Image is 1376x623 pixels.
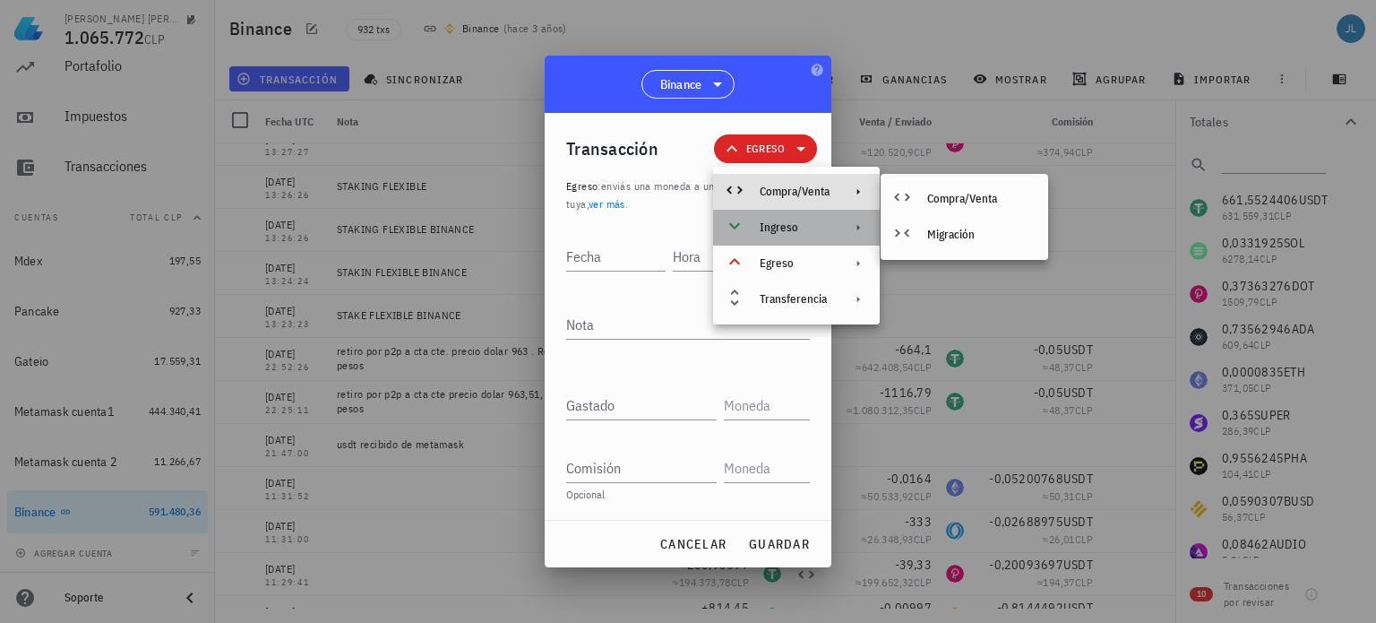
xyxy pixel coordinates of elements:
span: enviás una moneda a una cuenta que no es tuya, . [566,179,804,211]
span: cancelar [659,536,727,552]
span: guardar [748,536,810,552]
div: Compra/Venta [927,192,1034,206]
a: ver más [589,197,625,211]
span: Egreso [566,179,598,193]
div: Egreso [713,246,880,281]
span: Binance [660,75,702,93]
div: Transacción [566,134,658,163]
div: Compra/Venta [713,174,880,210]
input: Moneda [724,391,806,420]
div: Ingreso [713,210,880,246]
button: cancelar [652,528,734,560]
input: Moneda [724,454,806,482]
div: Compra/Venta [760,185,830,199]
div: Transferencia [760,292,830,307]
button: guardar [741,528,817,560]
div: Egreso [760,256,830,271]
div: Opcional [566,489,810,500]
p: : [566,177,810,213]
div: Transferencia [713,281,880,317]
div: Ingreso [760,221,830,235]
div: Migración [927,228,1034,242]
span: Egreso [746,140,785,158]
